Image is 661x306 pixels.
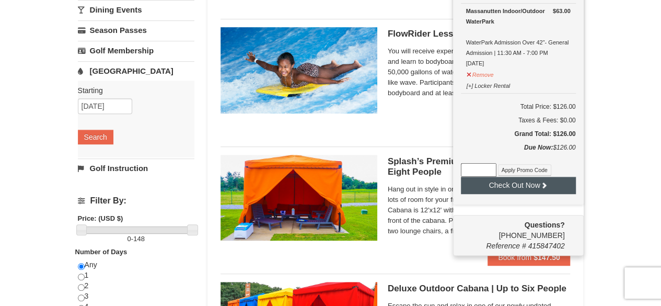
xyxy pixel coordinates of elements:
div: Taxes & Fees: $0.00 [461,115,576,126]
label: - [78,234,194,244]
span: Reference # [486,242,526,250]
a: Golf Membership [78,41,194,60]
strong: Number of Days [75,248,127,256]
span: [PHONE_NUMBER] [461,220,565,240]
h4: Filter By: [78,196,194,206]
h5: Splash’s Premium Outdoor Cabana | Up to Eight People [388,156,571,177]
button: Book from $147.50 [488,249,570,266]
button: Apply Promo Code [498,164,551,176]
a: Season Passes [78,20,194,40]
a: [GEOGRAPHIC_DATA] [78,61,194,81]
h5: FlowRider Lesson | 9:45 - 11:15 AM [388,29,571,39]
div: Massanutten Indoor/Outdoor WaterPark [466,6,571,27]
span: 148 [133,235,145,243]
img: 6619917-216-363963c7.jpg [221,27,377,113]
strong: Due Now: [524,144,553,151]
button: [+] Locker Rental [466,78,511,91]
h6: Total Price: $126.00 [461,101,576,112]
div: WaterPark Admission Over 42"- General Admission | 11:30 AM - 7:00 PM [DATE] [466,6,571,69]
button: Search [78,130,113,144]
strong: $147.50 [534,253,560,262]
button: Remove [466,67,494,80]
label: Starting [78,85,187,96]
button: Check Out Now [461,177,576,194]
span: You will receive expert training from a WaterPark Flow Pro and learn to bodyboard or surf on the ... [388,46,571,98]
h5: Deluxe Outdoor Cabana | Up to Six People [388,284,571,294]
span: 0 [127,235,131,243]
span: Book from [498,253,531,262]
h5: Grand Total: $126.00 [461,129,576,139]
a: Golf Instruction [78,158,194,178]
strong: Price: (USD $) [78,214,123,222]
div: $126.00 [461,142,576,163]
img: 6619917-1540-abbb9b77.jpg [221,155,377,241]
strong: Questions? [524,221,564,229]
span: 415847402 [528,242,564,250]
strong: $63.00 [553,6,571,16]
span: Hang out in style in one of our Premium Cabanas! There’s lots of room for your friends or family ... [388,184,571,236]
